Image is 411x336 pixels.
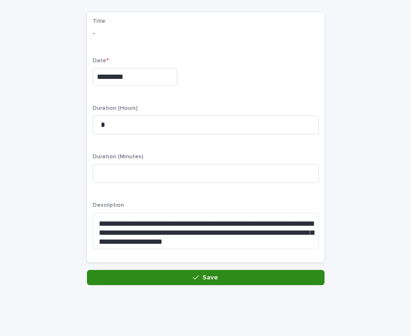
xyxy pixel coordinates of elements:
[202,274,218,281] span: Save
[93,154,143,160] span: Duration (Minutes)
[93,106,138,111] span: Duration (Hours)
[93,19,105,24] span: Title
[93,202,124,208] span: Description
[93,58,109,64] span: Date
[87,270,325,285] button: Save
[93,29,319,38] p: -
